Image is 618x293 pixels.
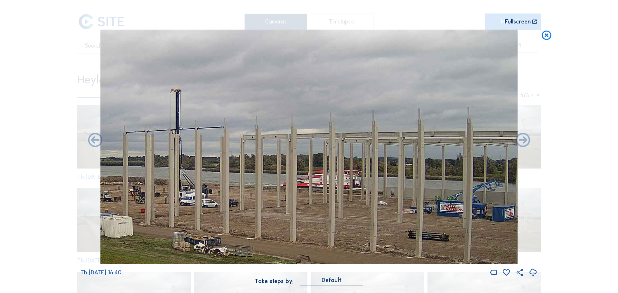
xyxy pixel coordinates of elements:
i: Forward [87,132,104,149]
div: Default [322,277,341,283]
i: Back [514,132,531,149]
span: Th [DATE] 16:40 [80,269,122,276]
div: Take steps by: [255,279,294,284]
div: Default [300,277,363,286]
div: Fullscreen [505,19,531,25]
img: Image [100,30,518,264]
